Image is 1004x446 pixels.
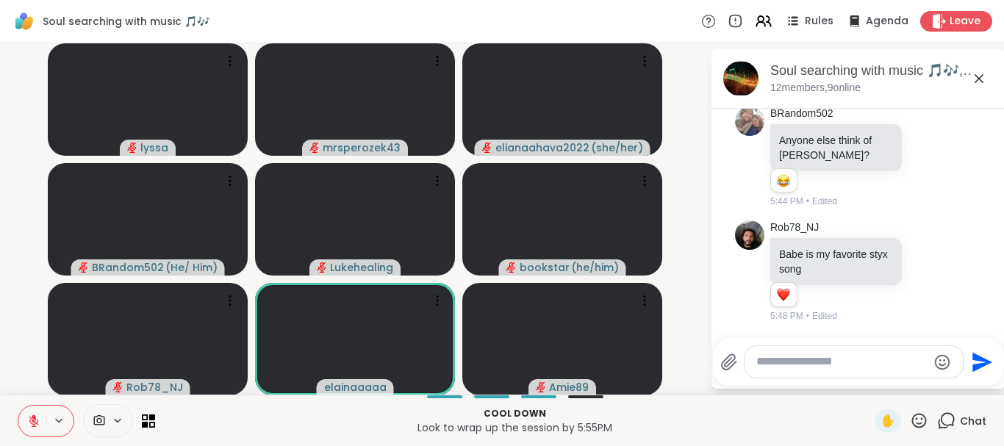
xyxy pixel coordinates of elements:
[317,262,327,273] span: audio-muted
[933,353,951,371] button: Emoji picker
[960,414,986,428] span: Chat
[591,140,643,155] span: ( she/her )
[770,220,819,235] a: Rob78_NJ
[113,382,123,392] span: audio-muted
[506,262,517,273] span: audio-muted
[127,143,137,153] span: audio-muted
[323,140,401,155] span: mrsperozek43
[536,382,546,392] span: audio-muted
[881,412,895,430] span: ✋
[770,309,803,323] span: 5:48 PM
[735,107,764,136] img: https://sharewell-space-live.sfo3.digitaloceanspaces.com/user-generated/127af2b2-1259-4cf0-9fd7-7...
[812,195,837,208] span: Edited
[779,133,893,162] p: Anyone else think of [PERSON_NAME]?
[735,220,764,250] img: https://sharewell-space-live.sfo3.digitaloceanspaces.com/user-generated/cfc70b27-6d26-4702-bc99-9...
[495,140,589,155] span: elianaahava2022
[164,407,866,420] p: Cool down
[770,107,833,121] a: BRandom502
[770,81,861,96] p: 12 members, 9 online
[964,345,997,378] button: Send
[43,14,209,29] span: Soul searching with music 🎵🎶
[770,62,994,80] div: Soul searching with music 🎵🎶, [DATE]
[164,420,866,435] p: Look to wrap up the session by 5:55PM
[140,140,168,155] span: lyssa
[756,354,928,370] textarea: Type your message
[92,260,164,275] span: BRandom502
[324,380,387,395] span: elainaaaaa
[806,195,809,208] span: •
[330,260,393,275] span: Lukehealing
[79,262,89,273] span: audio-muted
[812,309,837,323] span: Edited
[12,9,37,34] img: ShareWell Logomark
[771,169,797,193] div: Reaction list
[126,380,183,395] span: Rob78_NJ
[950,14,980,29] span: Leave
[805,14,833,29] span: Rules
[549,380,589,395] span: Amie89
[770,195,803,208] span: 5:44 PM
[775,175,791,187] button: Reactions: haha
[723,61,759,96] img: Soul searching with music 🎵🎶, Oct 09
[779,247,893,276] p: Babe is my favorite styx song
[309,143,320,153] span: audio-muted
[165,260,218,275] span: ( He/ Him )
[482,143,492,153] span: audio-muted
[866,14,908,29] span: Agenda
[571,260,619,275] span: ( he/him )
[520,260,570,275] span: bookstar
[806,309,809,323] span: •
[771,283,797,306] div: Reaction list
[775,289,791,301] button: Reactions: love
